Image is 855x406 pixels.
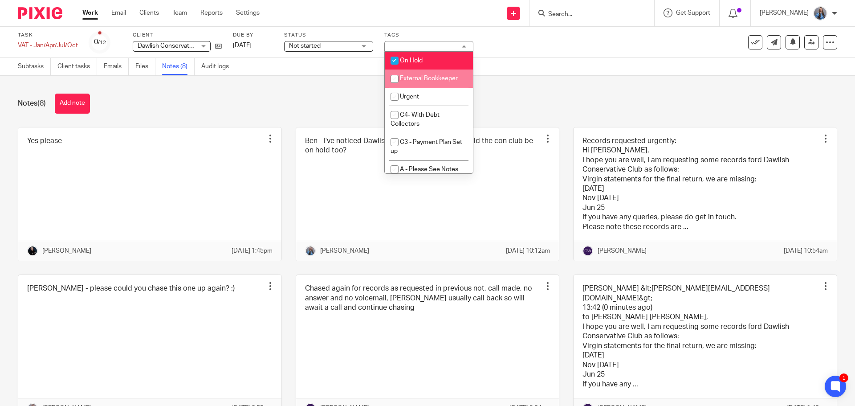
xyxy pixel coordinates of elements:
[18,41,78,50] div: VAT - Jan/Apr/Jul/Oct
[162,58,195,75] a: Notes (8)
[18,58,51,75] a: Subtasks
[139,8,159,17] a: Clients
[582,246,593,256] img: svg%3E
[232,246,273,255] p: [DATE] 1:45pm
[104,58,129,75] a: Emails
[233,32,273,39] label: Due by
[384,32,473,39] label: Tags
[37,100,46,107] span: (8)
[400,94,419,100] span: Urgent
[172,8,187,17] a: Team
[18,7,62,19] img: Pixie
[400,166,458,172] span: A - Please See Notes
[135,58,155,75] a: Files
[400,57,423,64] span: On Hold
[813,6,827,21] img: Amanda-scaled.jpg
[42,246,91,255] p: [PERSON_NAME]
[547,11,627,19] input: Search
[82,8,98,17] a: Work
[400,75,458,82] span: External Bookkeeper
[111,8,126,17] a: Email
[18,99,46,108] h1: Notes
[676,10,710,16] span: Get Support
[27,246,38,256] img: Headshots%20accounting4everything_Poppy%20Jakes%20Photography-2203.jpg
[236,8,260,17] a: Settings
[289,43,321,49] span: Not started
[506,246,550,255] p: [DATE] 10:12am
[57,58,97,75] a: Client tasks
[305,246,316,256] img: Amanda-scaled.jpg
[598,246,647,255] p: [PERSON_NAME]
[784,246,828,255] p: [DATE] 10:54am
[391,139,462,155] span: C3 - Payment Plan Set up
[55,94,90,114] button: Add note
[760,8,809,17] p: [PERSON_NAME]
[320,246,369,255] p: [PERSON_NAME]
[98,40,106,45] small: /12
[839,373,848,382] div: 1
[201,58,236,75] a: Audit logs
[138,43,212,49] span: Dawlish Conservative Club
[94,37,106,47] div: 0
[391,112,440,127] span: C4- With Debt Collectors
[18,32,78,39] label: Task
[133,32,222,39] label: Client
[284,32,373,39] label: Status
[233,42,252,49] span: [DATE]
[200,8,223,17] a: Reports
